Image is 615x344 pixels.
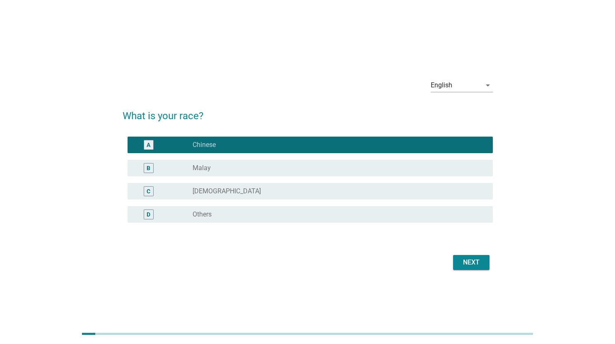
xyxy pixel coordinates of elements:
label: Malay [193,164,211,172]
label: Chinese [193,141,216,149]
i: arrow_drop_down [483,80,493,90]
h2: What is your race? [123,100,493,123]
div: Next [460,257,483,267]
button: Next [453,255,490,270]
div: A [147,140,150,149]
div: C [147,187,150,195]
div: D [147,210,150,219]
div: B [147,164,150,172]
label: [DEMOGRAPHIC_DATA] [193,187,261,195]
label: Others [193,210,212,219]
div: English [431,82,452,89]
